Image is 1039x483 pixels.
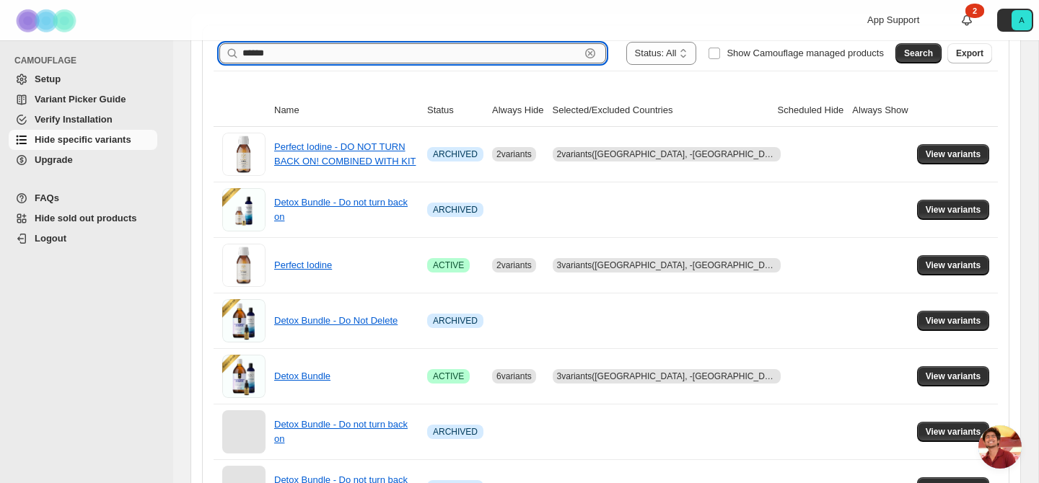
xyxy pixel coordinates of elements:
span: 6 variants [496,371,532,381]
span: CAMOUFLAGE [14,55,163,66]
button: Clear [583,46,597,61]
span: View variants [926,426,981,438]
span: ACTIVE [433,260,464,271]
a: Setup [9,69,157,89]
span: 3 variants ([GEOGRAPHIC_DATA], -[GEOGRAPHIC_DATA]) [557,371,786,381]
img: Detox Bundle [222,355,266,397]
button: View variants [917,422,990,442]
span: Verify Installation [35,114,113,125]
span: Hide specific variants [35,134,131,145]
span: 2 variants ([GEOGRAPHIC_DATA], -[GEOGRAPHIC_DATA]) [557,149,786,159]
span: 2 variants [496,260,532,270]
a: Logout [9,229,157,249]
span: Variant Picker Guide [35,94,126,105]
span: View variants [926,315,981,327]
span: Upgrade [35,154,73,165]
span: View variants [926,260,981,271]
a: Detox Bundle [274,371,330,381]
span: Search [904,48,933,59]
span: Export [956,48,983,59]
th: Scheduled Hide [773,94,849,127]
span: ARCHIVED [433,149,478,160]
a: Perfect Iodine [274,260,332,270]
span: Show Camouflage managed products [727,48,884,58]
th: Status [423,94,488,127]
span: View variants [926,371,981,382]
button: Search [895,43,942,63]
img: Perfect Iodine [222,244,266,287]
a: Detox Bundle - Do Not Delete [274,315,398,326]
span: Hide sold out products [35,213,137,223]
a: Detox Bundle - Do not turn back on [274,197,408,222]
button: View variants [917,200,990,220]
span: App Support [867,14,919,25]
th: Always Show [848,94,912,127]
a: 2 [960,13,974,27]
span: FAQs [35,192,59,203]
div: 2 [965,4,984,18]
span: Setup [35,74,61,84]
a: FAQs [9,188,157,208]
a: Detox Bundle - Do not turn back on [274,419,408,444]
th: Always Hide [488,94,548,127]
span: Logout [35,233,66,244]
button: View variants [917,144,990,164]
span: 3 variants ([GEOGRAPHIC_DATA], -[GEOGRAPHIC_DATA]) [557,260,786,270]
div: Open chat [978,425,1022,469]
a: Perfect Iodine - DO NOT TURN BACK ON! COMBINED WITH KIT [274,141,416,167]
th: Name [270,94,423,127]
button: Export [947,43,992,63]
span: ARCHIVED [433,315,478,327]
button: View variants [917,311,990,331]
a: Hide specific variants [9,130,157,150]
span: ARCHIVED [433,426,478,438]
span: Avatar with initials A [1012,10,1032,30]
a: Variant Picker Guide [9,89,157,110]
span: ACTIVE [433,371,464,382]
span: ARCHIVED [433,204,478,216]
text: A [1019,16,1025,25]
img: Detox Bundle - Do Not Delete [222,299,266,342]
img: Detox Bundle - Do not turn back on [222,188,266,231]
span: View variants [926,149,981,160]
a: Verify Installation [9,110,157,130]
button: View variants [917,366,990,386]
th: Selected/Excluded Countries [548,94,773,127]
img: Camouflage [12,1,84,40]
span: 2 variants [496,149,532,159]
span: View variants [926,204,981,216]
button: View variants [917,255,990,275]
button: Avatar with initials A [997,9,1033,32]
a: Upgrade [9,150,157,170]
a: Hide sold out products [9,208,157,229]
img: Perfect Iodine - DO NOT TURN BACK ON! COMBINED WITH KIT [222,133,266,176]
